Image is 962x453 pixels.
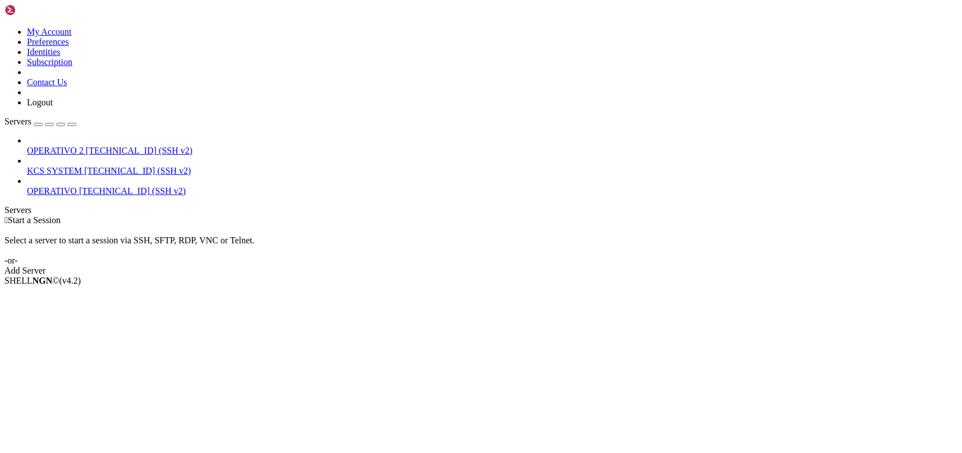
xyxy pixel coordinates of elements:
div: Select a server to start a session via SSH, SFTP, RDP, VNC or Telnet. -or- [4,225,958,266]
span: [TECHNICAL_ID] (SSH v2) [79,186,186,196]
span: Start a Session [8,215,61,225]
a: OPERATIVO [TECHNICAL_ID] (SSH v2) [27,186,958,196]
span: OPERATIVO 2 [27,146,84,155]
a: KCS SYSTEM [TECHNICAL_ID] (SSH v2) [27,166,958,176]
li: KCS SYSTEM [TECHNICAL_ID] (SSH v2) [27,156,958,176]
a: Identities [27,47,61,57]
a: Contact Us [27,77,67,87]
span: [TECHNICAL_ID] (SSH v2) [86,146,192,155]
span: Servers [4,117,31,126]
li: OPERATIVO [TECHNICAL_ID] (SSH v2) [27,176,958,196]
img: Shellngn [4,4,69,16]
span:  [4,215,8,225]
a: OPERATIVO 2 [TECHNICAL_ID] (SSH v2) [27,146,958,156]
span: [TECHNICAL_ID] (SSH v2) [84,166,191,175]
a: Subscription [27,57,72,67]
div: Servers [4,205,958,215]
li: OPERATIVO 2 [TECHNICAL_ID] (SSH v2) [27,136,958,156]
a: My Account [27,27,72,36]
span: SHELL © [4,276,81,285]
span: OPERATIVO [27,186,77,196]
span: 4.2.0 [59,276,81,285]
div: Add Server [4,266,958,276]
b: NGN [33,276,53,285]
a: Logout [27,98,53,107]
a: Servers [4,117,76,126]
a: Preferences [27,37,69,47]
span: KCS SYSTEM [27,166,82,175]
